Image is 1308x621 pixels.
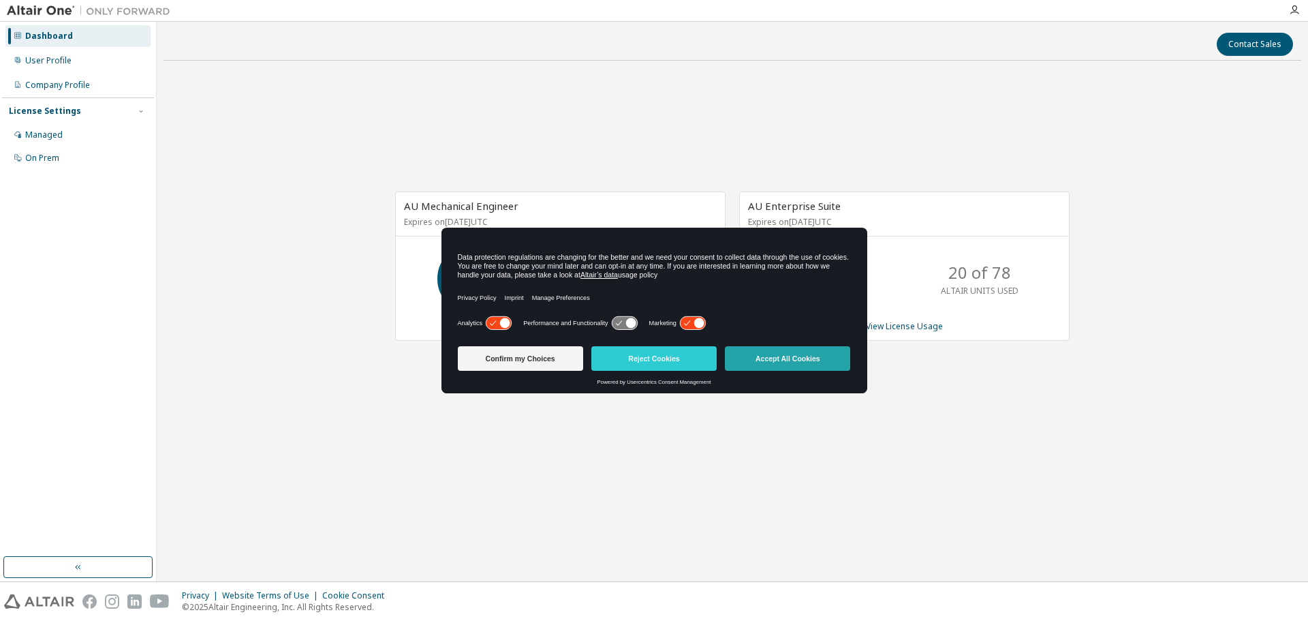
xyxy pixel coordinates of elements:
img: youtube.svg [150,594,170,609]
button: Contact Sales [1217,33,1293,56]
div: Dashboard [25,31,73,42]
span: AU Mechanical Engineer [404,199,518,213]
p: © 2025 Altair Engineering, Inc. All Rights Reserved. [182,601,392,613]
div: Website Terms of Use [222,590,322,601]
div: License Settings [9,106,81,117]
div: Managed [25,130,63,140]
div: Privacy [182,590,222,601]
span: AU Enterprise Suite [748,199,841,213]
div: Company Profile [25,80,90,91]
a: View License Usage [866,320,943,332]
p: ALTAIR UNITS USED [941,285,1018,297]
p: 20 of 78 [948,261,1011,284]
p: Expires on [DATE] UTC [404,216,713,228]
img: instagram.svg [105,594,119,609]
img: Altair One [7,4,177,18]
img: linkedin.svg [127,594,142,609]
div: User Profile [25,55,72,66]
p: Expires on [DATE] UTC [748,216,1057,228]
img: facebook.svg [82,594,97,609]
img: altair_logo.svg [4,594,74,609]
div: On Prem [25,153,59,164]
div: Cookie Consent [322,590,392,601]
